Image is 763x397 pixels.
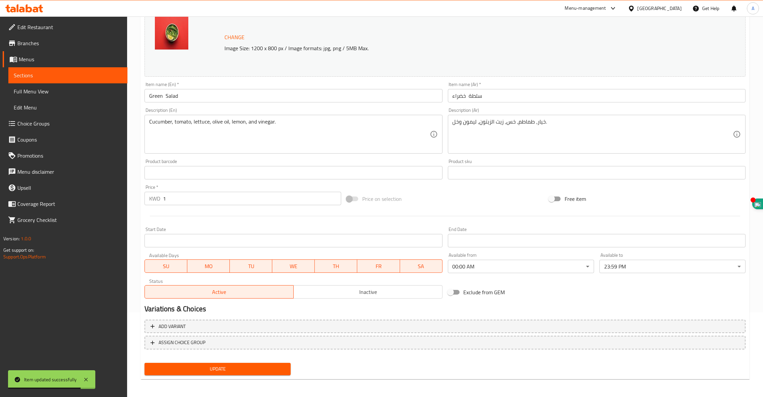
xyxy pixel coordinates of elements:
button: Inactive [293,285,443,299]
span: Branches [17,39,122,47]
input: Please enter product barcode [145,166,442,179]
p: Image Size: 1200 x 800 px / Image formats: jpg, png / 5MB Max. [222,44,657,52]
span: Inactive [296,287,440,297]
span: Sections [14,71,122,79]
a: Support.OpsPlatform [3,252,46,261]
button: Active [145,285,294,299]
span: Version: [3,234,20,243]
a: Upsell [3,180,127,196]
div: Menu-management [565,4,606,12]
span: Coupons [17,136,122,144]
div: 23:59 PM [599,260,746,273]
span: Price on selection [362,195,402,203]
a: Edit Restaurant [3,19,127,35]
input: Please enter product sku [448,166,746,179]
div: [GEOGRAPHIC_DATA] [638,5,682,12]
span: Grocery Checklist [17,216,122,224]
span: Full Menu View [14,87,122,95]
a: Promotions [3,148,127,164]
span: Update [150,365,285,373]
a: Coverage Report [3,196,127,212]
input: Please enter price [163,192,341,205]
a: Edit Menu [8,99,127,115]
input: Enter name En [145,89,442,102]
button: SA [400,259,443,273]
textarea: Cucumber, tomato, lettuce, olive oil, lemon, and vinegar. [149,118,430,150]
button: Change [222,30,247,44]
span: Menu disclaimer [17,168,122,176]
a: Full Menu View [8,83,127,99]
a: Menus [3,51,127,67]
span: ASSIGN CHOICE GROUP [159,338,205,347]
span: Upsell [17,184,122,192]
h2: Variations & Choices [145,304,746,314]
span: TH [317,261,355,271]
a: Menu disclaimer [3,164,127,180]
span: A [752,5,754,12]
span: Edit Restaurant [17,23,122,31]
p: KWD [149,194,160,203]
span: TU [232,261,270,271]
span: Change [224,32,245,42]
button: SU [145,259,187,273]
div: 00:00 AM [448,260,594,273]
div: Item updated successfully [24,376,77,383]
span: Promotions [17,152,122,160]
span: Add variant [159,322,186,331]
button: TH [315,259,357,273]
button: ASSIGN CHOICE GROUP [145,336,746,349]
button: TU [230,259,272,273]
img: IMG_3043638867909862008373.JPG [155,16,188,50]
a: Coupons [3,132,127,148]
button: MO [187,259,230,273]
span: SU [148,261,185,271]
span: Get support on: [3,246,34,254]
span: Free item [565,195,586,203]
span: 1.0.0 [21,234,31,243]
textarea: خيار، طماطم، خس، زيت الزيتون، ليمون وخل. [453,118,733,150]
span: FR [360,261,397,271]
span: Coverage Report [17,200,122,208]
button: WE [272,259,315,273]
button: Add variant [145,320,746,333]
button: Update [145,363,291,375]
input: Enter name Ar [448,89,746,102]
span: Active [148,287,291,297]
a: Grocery Checklist [3,212,127,228]
a: Choice Groups [3,115,127,132]
span: MO [190,261,227,271]
span: Exclude from GEM [464,288,505,296]
button: FR [357,259,400,273]
span: WE [275,261,312,271]
span: Edit Menu [14,103,122,111]
span: SA [403,261,440,271]
span: Menus [19,55,122,63]
a: Sections [8,67,127,83]
a: Branches [3,35,127,51]
span: Choice Groups [17,120,122,128]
